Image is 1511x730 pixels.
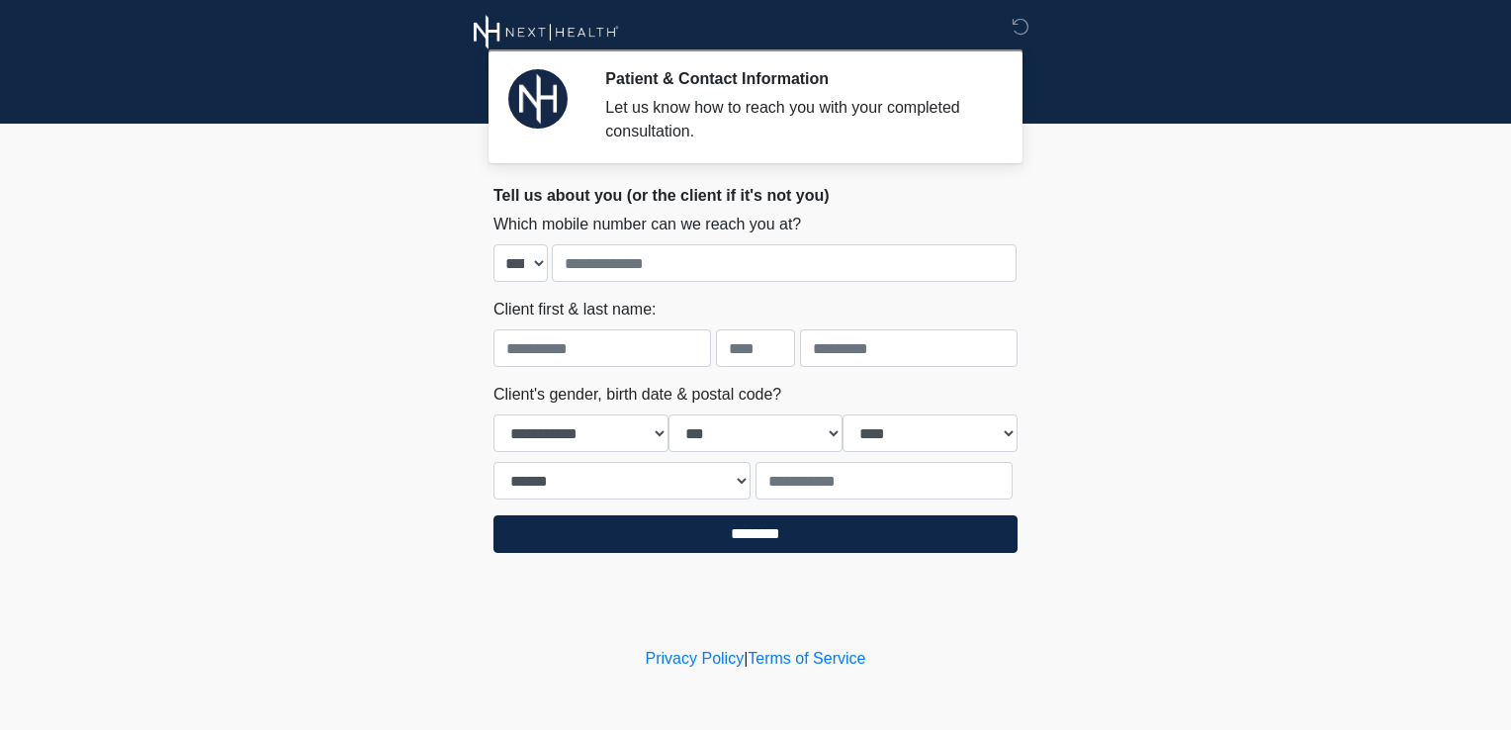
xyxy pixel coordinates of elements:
[605,96,988,143] div: Let us know how to reach you with your completed consultation.
[508,69,568,129] img: Agent Avatar
[605,69,988,88] h2: Patient & Contact Information
[493,383,781,407] label: Client's gender, birth date & postal code?
[744,650,748,667] a: |
[493,186,1018,205] h2: Tell us about you (or the client if it's not you)
[748,650,865,667] a: Terms of Service
[646,650,745,667] a: Privacy Policy
[493,298,657,321] label: Client first & last name:
[493,213,801,236] label: Which mobile number can we reach you at?
[474,15,619,49] img: Next Health Wellness Logo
